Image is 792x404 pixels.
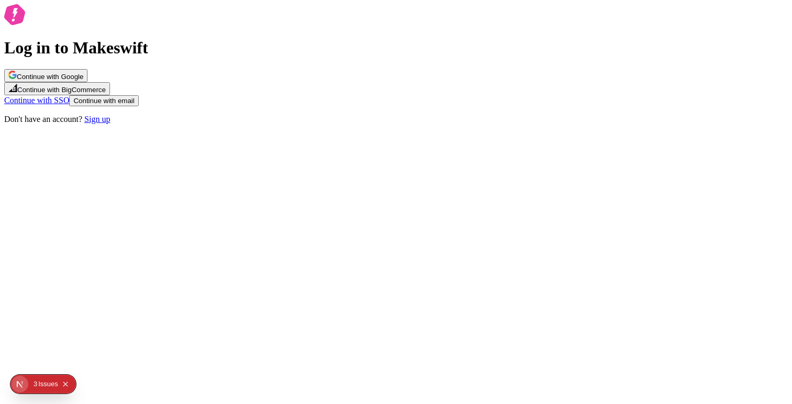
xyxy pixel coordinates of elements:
a: Sign up [84,115,110,124]
span: Continue with BigCommerce [17,86,106,94]
button: Continue with Google [4,69,87,82]
button: Continue with email [69,95,138,106]
a: Continue with SSO [4,96,69,105]
h1: Log in to Makeswift [4,38,788,58]
button: Continue with BigCommerce [4,82,110,95]
span: Continue with Google [17,73,83,81]
span: Continue with email [73,97,134,105]
p: Don't have an account? [4,115,788,124]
